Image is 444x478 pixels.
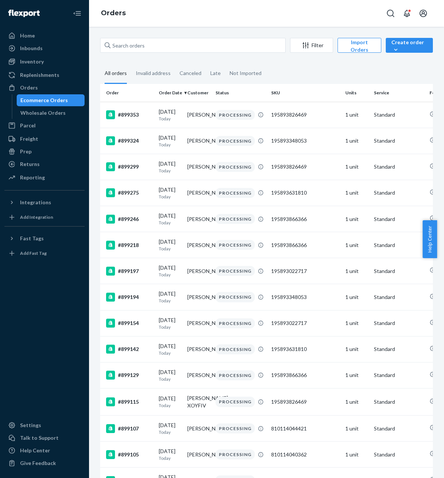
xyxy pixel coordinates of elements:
th: Order [100,84,156,102]
td: [PERSON_NAME] [184,232,213,258]
td: 1 unit [342,362,371,388]
td: 1 unit [342,180,371,206]
div: #899194 [106,293,153,302]
div: Filter [290,42,333,49]
div: Customer [187,90,210,96]
p: Today [159,297,181,304]
p: Standard [374,345,424,353]
div: Add Fast Tag [20,250,47,256]
a: Orders [101,9,126,17]
td: 1 unit [342,102,371,128]
div: 195893022717 [271,267,339,275]
div: PROCESSING [216,188,255,198]
div: 810114044421 [271,425,339,432]
td: [PERSON_NAME] [184,206,213,232]
p: Today [159,324,181,330]
div: PROCESSING [216,344,255,354]
button: Fast Tags [4,233,85,244]
td: [PERSON_NAME] [184,310,213,336]
td: 1 unit [342,442,371,468]
p: Today [159,455,181,461]
div: PROCESSING [216,214,255,224]
div: Integrations [20,199,51,206]
button: Help Center [422,220,437,258]
div: [DATE] [159,160,181,174]
div: [DATE] [159,134,181,148]
div: Give Feedback [20,459,56,467]
div: [DATE] [159,108,181,122]
div: 195893826469 [271,111,339,118]
td: 1 unit [342,232,371,258]
a: Help Center [4,445,85,456]
p: Today [159,220,181,226]
p: Standard [374,451,424,458]
div: Add Integration [20,214,53,220]
div: #899154 [106,319,153,328]
td: [PERSON_NAME] [184,362,213,388]
div: PROCESSING [216,370,255,380]
div: #899129 [106,371,153,380]
div: [DATE] [159,422,181,435]
div: 195893348053 [271,137,339,144]
div: PROCESSING [216,423,255,433]
p: Today [159,402,181,409]
td: [PERSON_NAME] [184,336,213,362]
p: Today [159,350,181,356]
p: Standard [374,371,424,379]
div: PROCESSING [216,397,255,407]
td: 1 unit [342,154,371,180]
td: [PERSON_NAME] [184,442,213,468]
td: [PERSON_NAME] [184,180,213,206]
th: Service [371,84,427,102]
div: #899107 [106,424,153,433]
div: Freight [20,135,38,143]
th: Units [342,84,371,102]
div: [DATE] [159,186,181,200]
div: [DATE] [159,368,181,382]
a: Inbounds [4,42,85,54]
div: PROCESSING [216,240,255,250]
div: [DATE] [159,342,181,356]
p: Standard [374,267,424,275]
div: Settings [20,422,41,429]
th: SKU [268,84,342,102]
div: #899142 [106,345,153,354]
div: 810114040362 [271,451,339,458]
a: Inventory [4,56,85,68]
p: Today [159,168,181,174]
div: [DATE] [159,238,181,252]
td: 1 unit [342,206,371,232]
div: [DATE] [159,316,181,330]
div: Not Imported [230,64,262,83]
div: 195893866366 [271,215,339,223]
td: 1 unit [342,388,371,416]
div: Fast Tags [20,235,44,242]
a: Talk to Support [4,432,85,444]
div: Create order [391,39,427,53]
p: Standard [374,111,424,118]
div: 195893866366 [271,241,339,249]
a: Wholesale Orders [17,107,85,119]
div: Orders [20,84,38,91]
button: Give Feedback [4,457,85,469]
p: Today [159,245,181,252]
div: Ecommerce Orders [20,97,68,104]
button: Integrations [4,196,85,208]
td: 1 unit [342,310,371,336]
div: Help Center [20,447,50,454]
div: Reporting [20,174,45,181]
img: Flexport logo [8,10,40,17]
div: [DATE] [159,212,181,226]
div: PROCESSING [216,136,255,146]
a: Parcel [4,120,85,131]
div: PROCESSING [216,449,255,459]
div: 195893866366 [271,371,339,379]
div: PROCESSING [216,318,255,328]
td: 1 unit [342,284,371,310]
td: [PERSON_NAME] [184,154,213,180]
div: PROCESSING [216,266,255,276]
div: Inbounds [20,45,43,52]
div: Canceled [180,64,201,83]
a: Home [4,30,85,42]
div: Inventory [20,58,44,65]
